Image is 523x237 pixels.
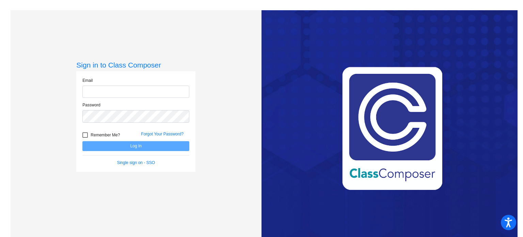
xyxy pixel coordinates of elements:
[141,132,184,136] a: Forgot Your Password?
[82,102,100,108] label: Password
[82,141,189,151] button: Log In
[117,160,155,165] a: Single sign on - SSO
[91,131,120,139] span: Remember Me?
[76,61,195,69] h3: Sign in to Class Composer
[82,77,93,84] label: Email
